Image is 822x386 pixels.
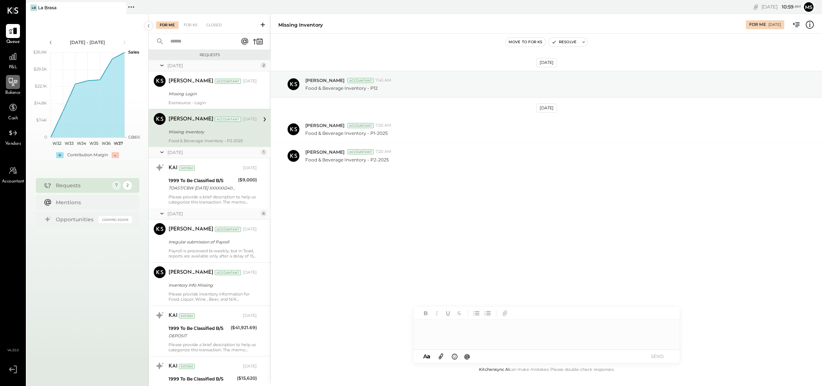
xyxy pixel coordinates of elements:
[169,312,177,320] div: KAI
[643,351,672,361] button: SEND
[8,115,18,122] span: Cash
[152,52,267,58] div: Requests
[454,308,464,318] button: Strikethrough
[56,152,64,158] div: +
[179,313,195,318] div: System
[179,364,195,369] div: System
[243,116,257,122] div: [DATE]
[443,308,453,318] button: Underline
[38,4,57,11] div: La Brasa
[500,308,510,318] button: Add URL
[215,270,241,275] div: Accountant
[548,38,580,47] button: Resolve
[169,269,213,276] div: [PERSON_NAME]
[56,39,119,45] div: [DATE] - [DATE]
[261,149,266,155] div: 1
[52,141,61,146] text: W32
[6,39,20,45] span: Queue
[169,116,213,123] div: [PERSON_NAME]
[56,199,128,206] div: Mentions
[305,85,378,91] p: Food & Beverage Inventory - P12
[215,227,241,232] div: Accountant
[169,248,257,259] div: Payroll is processed bi-weekly, but in Toast, reports are available only after a delay of 15 days...
[112,181,121,190] div: 7
[305,149,344,155] span: [PERSON_NAME]
[752,3,760,11] div: copy link
[237,375,257,382] div: ($15,620)
[278,21,323,28] div: Missing Inventory
[305,122,344,129] span: [PERSON_NAME]
[0,49,26,71] a: P&L
[36,117,47,123] text: $7.4K
[432,308,442,318] button: Italic
[305,157,389,163] p: Food & Beverage Inventory - P2-2025
[169,342,257,352] div: Please provide a brief description to help us categorize this transaction. The memo might be help...
[462,352,472,361] button: @
[243,78,257,84] div: [DATE]
[169,325,228,332] div: 1999 To Be Classified B/S
[464,353,470,360] span: @
[9,64,17,71] span: P&L
[169,291,257,302] div: Please provide inventory information for Food, Liquor, Wine , Beer, and N/A Beverages for P4.
[5,90,21,96] span: Balance
[243,363,257,369] div: [DATE]
[156,21,179,29] div: For Me
[0,164,26,185] a: Accountant
[347,78,374,83] div: Accountant
[2,178,24,185] span: Accountant
[167,211,259,217] div: [DATE]
[128,134,139,140] text: Labor
[169,363,177,370] div: KAI
[34,100,47,106] text: $14.8K
[67,152,108,158] div: Contribution Margin
[169,375,235,383] div: 1999 To Be Classified B/S
[169,100,257,105] div: Eversource - Login
[347,123,374,128] div: Accountant
[427,353,430,360] span: a
[536,58,557,67] div: [DATE]
[179,165,195,171] div: System
[169,128,255,136] div: Missing Inventory
[167,149,259,156] div: [DATE]
[749,22,766,28] div: For Me
[169,78,213,85] div: [PERSON_NAME]
[761,3,801,10] div: [DATE]
[536,103,557,113] div: [DATE]
[421,352,433,361] button: Aa
[376,123,391,129] span: 7:20 AM
[99,216,132,223] div: Coming Soon
[203,21,225,29] div: Closed
[169,184,236,192] div: TOAST/CBW [DATE] XXXXXX2400VQV2I TOAST/CBW [DATE] XXXXXX2400VQV2I La Brasa
[169,226,213,233] div: [PERSON_NAME]
[56,216,95,223] div: Opportunities
[169,194,257,205] div: Please provide a brief description to help us categorize this transaction. The memo might be help...
[169,90,255,98] div: Missing Login
[0,100,26,122] a: Cash
[305,77,344,83] span: [PERSON_NAME]
[0,24,26,45] a: Queue
[34,66,47,72] text: $29.5K
[483,308,492,318] button: Ordered List
[169,332,228,339] div: DEPOSIT
[243,226,257,232] div: [DATE]
[506,38,546,47] button: Move to for ks
[243,270,257,276] div: [DATE]
[33,49,47,55] text: $36.9K
[35,83,47,89] text: $22.1K
[169,164,177,172] div: KAI
[112,152,119,158] div: -
[180,21,201,29] div: For KS
[472,308,481,318] button: Unordered List
[30,4,37,11] div: LB
[231,324,257,331] div: ($41,921.69)
[0,126,26,147] a: Vendors
[215,79,241,84] div: Accountant
[167,62,259,69] div: [DATE]
[376,78,391,83] span: 7:45 AM
[89,141,98,146] text: W35
[65,141,74,146] text: W33
[5,141,21,147] span: Vendors
[261,211,266,216] div: 4
[0,75,26,96] a: Balance
[169,238,255,246] div: Irregular submission of Payroll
